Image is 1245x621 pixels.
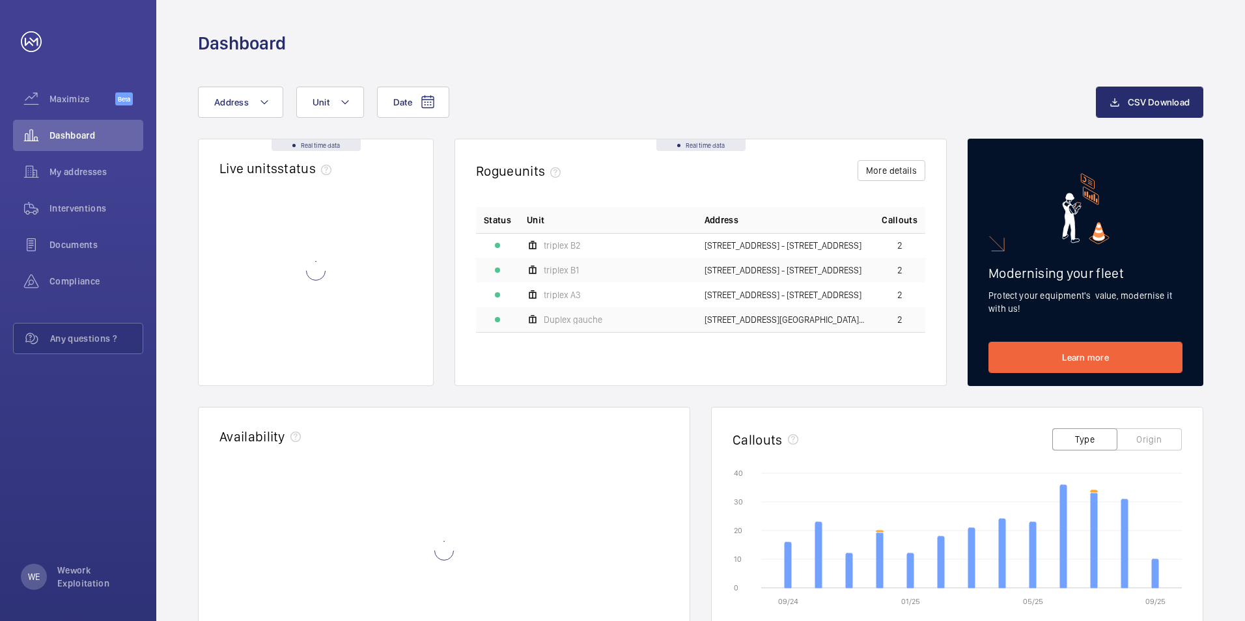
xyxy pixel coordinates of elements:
span: Duplex gauche [544,315,602,324]
span: Interventions [49,202,143,215]
text: 40 [734,469,743,478]
span: Callouts [882,214,917,227]
a: Learn more [988,342,1182,373]
button: More details [858,160,925,181]
button: Date [377,87,449,118]
text: 20 [734,526,742,535]
span: [STREET_ADDRESS] - [STREET_ADDRESS] [705,266,861,275]
span: triplex A3 [544,290,581,299]
text: 30 [734,497,743,506]
span: Documents [49,238,143,251]
div: Real time data [656,139,746,151]
p: Protect your equipment's value, modernise it with us! [988,289,1182,315]
span: status [277,160,337,176]
span: My addresses [49,165,143,178]
span: Compliance [49,275,143,288]
h2: Rogue [476,163,566,179]
span: Unit [527,214,544,227]
text: 05/25 [1023,597,1043,606]
img: marketing-card.svg [1062,173,1110,244]
p: WE [28,570,40,583]
span: Dashboard [49,129,143,142]
text: 01/25 [901,597,920,606]
span: [STREET_ADDRESS] - [STREET_ADDRESS] [705,290,861,299]
span: Address [214,97,249,107]
h2: Modernising your fleet [988,265,1182,281]
span: Beta [115,92,133,105]
button: Unit [296,87,364,118]
span: CSV Download [1128,97,1190,107]
p: Status [484,214,511,227]
span: units [514,163,567,179]
span: [STREET_ADDRESS][GEOGRAPHIC_DATA][STREET_ADDRESS] [705,315,867,324]
p: Wework Exploitation [57,564,135,590]
span: Any questions ? [50,332,143,345]
span: triplex B2 [544,241,581,250]
text: 0 [734,583,738,592]
span: [STREET_ADDRESS] - [STREET_ADDRESS] [705,241,861,250]
div: Real time data [272,139,361,151]
text: 10 [734,555,742,564]
button: CSV Download [1096,87,1203,118]
button: Address [198,87,283,118]
span: 2 [897,315,902,324]
button: Origin [1117,428,1182,450]
button: Type [1052,428,1117,450]
span: 2 [897,241,902,250]
span: Address [705,214,738,227]
span: 2 [897,266,902,275]
h2: Live units [219,160,337,176]
span: Maximize [49,92,115,105]
text: 09/25 [1145,597,1166,606]
h2: Callouts [733,432,783,448]
span: 2 [897,290,902,299]
span: Date [393,97,412,107]
text: 09/24 [778,597,798,606]
span: triplex B1 [544,266,579,275]
span: Unit [313,97,329,107]
h1: Dashboard [198,31,286,55]
h2: Availability [219,428,285,445]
